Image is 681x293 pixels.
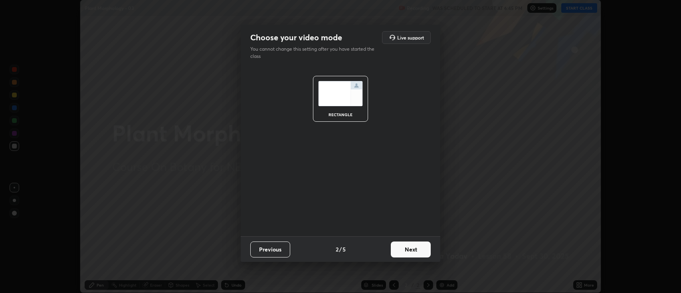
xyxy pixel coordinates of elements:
img: normalScreenIcon.ae25ed63.svg [318,81,363,106]
button: Next [391,242,431,257]
p: You cannot change this setting after you have started the class [250,46,380,60]
h5: Live support [397,35,424,40]
h4: / [339,245,342,253]
h4: 5 [342,245,346,253]
h2: Choose your video mode [250,32,342,43]
button: Previous [250,242,290,257]
h4: 2 [336,245,339,253]
div: rectangle [325,113,356,117]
